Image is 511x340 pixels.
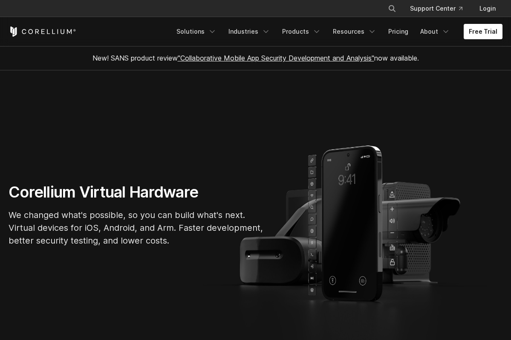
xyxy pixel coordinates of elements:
a: Resources [328,24,381,39]
div: Navigation Menu [378,1,502,16]
a: About [415,24,455,39]
a: Products [277,24,326,39]
a: Login [473,1,502,16]
h1: Corellium Virtual Hardware [9,183,264,202]
a: Industries [223,24,275,39]
p: We changed what's possible, so you can build what's next. Virtual devices for iOS, Android, and A... [9,209,264,247]
a: "Collaborative Mobile App Security Development and Analysis" [178,54,374,62]
a: Free Trial [464,24,502,39]
a: Support Center [403,1,469,16]
a: Solutions [171,24,222,39]
div: Navigation Menu [171,24,502,39]
span: New! SANS product review now available. [92,54,419,62]
button: Search [384,1,400,16]
a: Corellium Home [9,26,76,37]
a: Pricing [383,24,413,39]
